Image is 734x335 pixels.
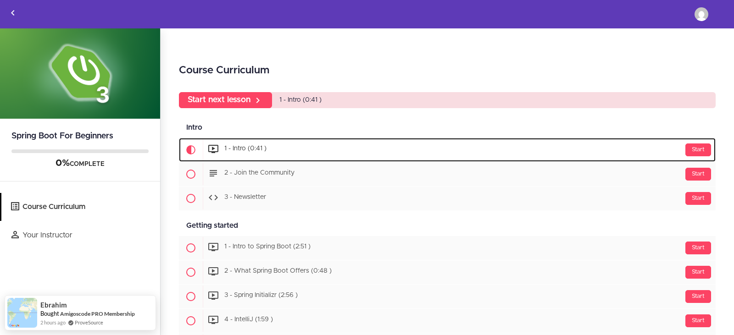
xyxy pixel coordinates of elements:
a: Amigoscode PRO Membership [60,310,135,318]
span: 2 - What Spring Boot Offers (0:48 ) [224,268,332,275]
div: Start [685,314,711,327]
span: 3 - Spring Initializr (2:56 ) [224,292,298,299]
span: Ebrahim [40,301,67,309]
a: Start 3 - Newsletter [179,187,716,210]
a: Start 2 - What Spring Boot Offers (0:48 ) [179,260,716,284]
span: Bought [40,310,59,317]
div: Start [685,168,711,181]
span: 4 - IntelliJ (1:59 ) [224,317,273,323]
img: lemsourisoufiane2001@gmail.com [695,7,708,21]
div: Getting started [179,215,716,236]
a: Back to courses [0,0,25,28]
span: 1 - Intro to Spring Boot (2:51 ) [224,244,311,250]
a: Start 2 - Join the Community [179,162,716,186]
div: Start [685,192,711,205]
img: provesource social proof notification image [7,298,37,328]
h2: Course Curriculum [179,63,716,78]
a: Course Curriculum [1,193,160,221]
a: Start 3 - Spring Initializr (2:56 ) [179,285,716,308]
a: ProveSource [75,319,103,325]
a: Current item Start 1 - Intro (0:41 ) [179,138,716,162]
span: 0% [56,159,70,168]
span: 2 hours ago [40,319,66,326]
span: 1 - Intro (0:41 ) [224,146,267,152]
div: Intro [179,117,716,138]
a: Start 4 - IntelliJ (1:59 ) [179,309,716,333]
span: 2 - Join the Community [224,170,295,176]
a: Your Instructor [1,221,160,249]
div: Start [685,242,711,254]
div: Start [685,143,711,156]
span: 3 - Newsletter [224,194,266,201]
div: Start [685,266,711,279]
span: Current item [179,138,203,162]
div: Start [685,290,711,303]
div: COMPLETE [11,158,149,170]
span: 1 - Intro (0:41 ) [279,97,322,103]
a: Start next lesson [179,92,272,108]
a: Start 1 - Intro to Spring Boot (2:51 ) [179,236,716,260]
svg: Back to courses [7,7,18,18]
